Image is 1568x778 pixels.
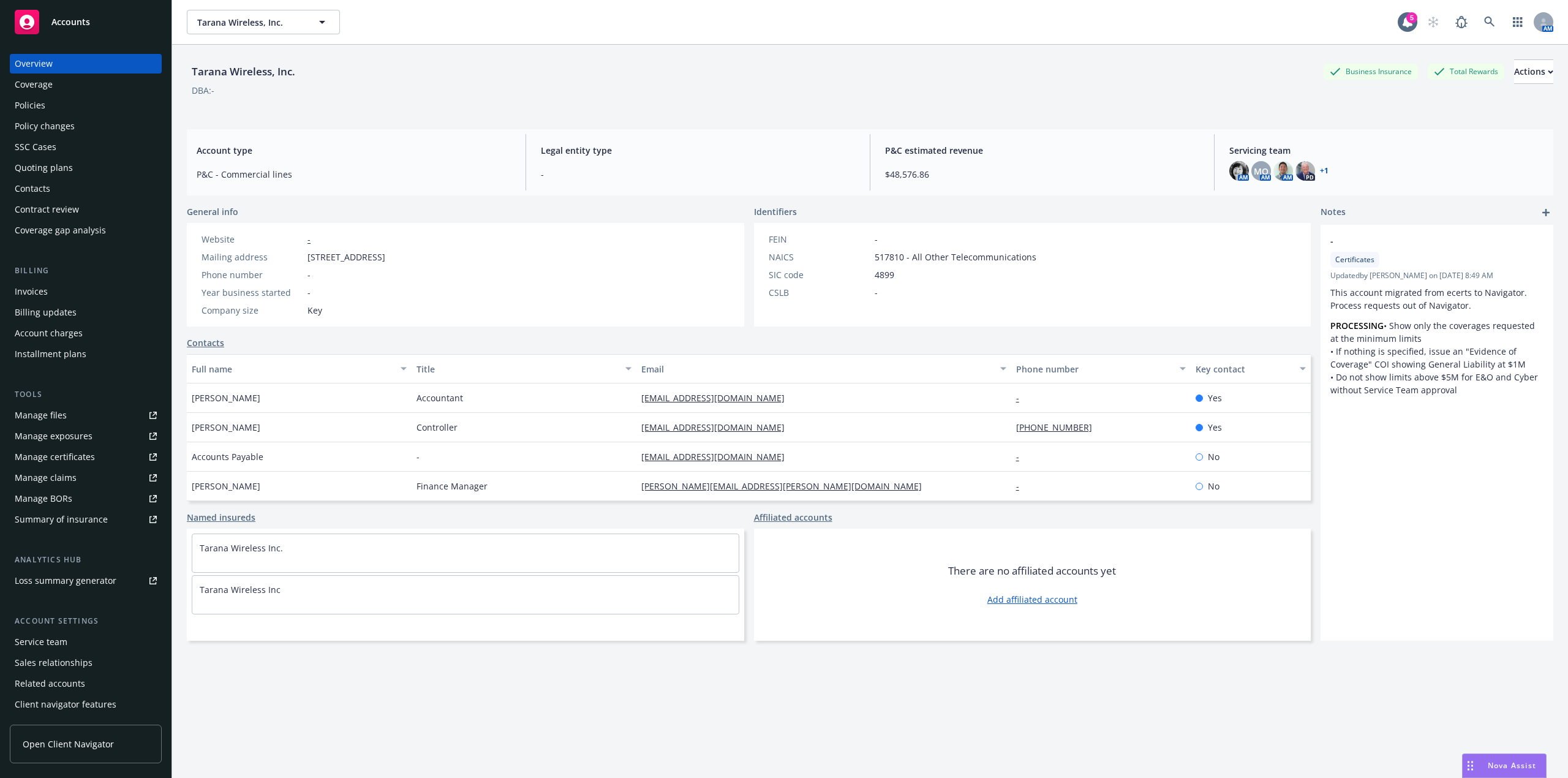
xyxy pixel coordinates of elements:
[1208,421,1222,434] span: Yes
[307,304,322,317] span: Key
[1295,161,1315,181] img: photo
[1488,760,1536,771] span: Nova Assist
[15,303,77,322] div: Billing updates
[197,168,511,181] span: P&C - Commercial lines
[197,16,303,29] span: Tarana Wireless, Inc.
[754,511,832,524] a: Affiliated accounts
[417,363,618,376] div: Title
[1208,480,1219,493] span: No
[1254,165,1268,178] span: MQ
[15,179,50,198] div: Contacts
[769,268,870,281] div: SIC code
[200,584,281,595] a: Tarana Wireless Inc
[192,480,260,493] span: [PERSON_NAME]
[15,200,79,219] div: Contract review
[641,421,794,433] a: [EMAIL_ADDRESS][DOMAIN_NAME]
[15,323,83,343] div: Account charges
[202,268,303,281] div: Phone number
[10,344,162,364] a: Installment plans
[1016,480,1029,492] a: -
[202,304,303,317] div: Company size
[1016,451,1029,463] a: -
[10,116,162,136] a: Policy changes
[187,205,238,218] span: General info
[541,144,855,157] span: Legal entity type
[10,695,162,714] a: Client navigator features
[10,265,162,277] div: Billing
[10,653,162,673] a: Sales relationships
[192,391,260,404] span: [PERSON_NAME]
[1463,754,1478,777] div: Drag to move
[417,391,463,404] span: Accountant
[1330,235,1512,247] span: -
[885,168,1199,181] span: $48,576.86
[1016,363,1173,376] div: Phone number
[875,233,878,246] span: -
[1320,167,1329,175] a: +1
[15,674,85,693] div: Related accounts
[987,593,1077,606] a: Add affiliated account
[1421,10,1445,34] a: Start snowing
[1330,320,1384,331] strong: PROCESSING
[15,75,53,94] div: Coverage
[417,421,458,434] span: Controller
[192,363,393,376] div: Full name
[15,510,108,529] div: Summary of insurance
[1321,225,1553,406] div: -CertificatesUpdatedby [PERSON_NAME] on [DATE] 8:49 AMThis account migrated from ecerts to Naviga...
[417,480,488,493] span: Finance Manager
[187,354,412,383] button: Full name
[1462,753,1547,778] button: Nova Assist
[1011,354,1191,383] button: Phone number
[187,336,224,349] a: Contacts
[875,286,878,299] span: -
[200,542,283,554] a: Tarana Wireless Inc.
[15,571,116,591] div: Loss summary generator
[15,632,67,652] div: Service team
[202,251,303,263] div: Mailing address
[1330,319,1543,396] p: • Show only the coverages requested at the minimum limits • If nothing is specified, issue an "Ev...
[636,354,1011,383] button: Email
[1477,10,1502,34] a: Search
[541,168,855,181] span: -
[1449,10,1474,34] a: Report a Bug
[1330,270,1543,281] span: Updated by [PERSON_NAME] on [DATE] 8:49 AM
[10,323,162,343] a: Account charges
[754,205,797,218] span: Identifiers
[10,447,162,467] a: Manage certificates
[1514,60,1553,83] div: Actions
[641,451,794,463] a: [EMAIL_ADDRESS][DOMAIN_NAME]
[769,251,870,263] div: NAICS
[10,674,162,693] a: Related accounts
[1208,391,1222,404] span: Yes
[10,406,162,425] a: Manage files
[15,426,92,446] div: Manage exposures
[192,450,263,463] span: Accounts Payable
[1406,12,1417,23] div: 5
[15,344,86,364] div: Installment plans
[1506,10,1530,34] a: Switch app
[192,84,214,97] div: DBA: -
[10,632,162,652] a: Service team
[10,615,162,627] div: Account settings
[875,251,1036,263] span: 517810 - All Other Telecommunications
[307,268,311,281] span: -
[641,363,993,376] div: Email
[307,286,311,299] span: -
[1191,354,1311,383] button: Key contact
[1273,161,1293,181] img: photo
[15,406,67,425] div: Manage files
[10,426,162,446] a: Manage exposures
[641,480,932,492] a: [PERSON_NAME][EMAIL_ADDRESS][PERSON_NAME][DOMAIN_NAME]
[10,158,162,178] a: Quoting plans
[10,510,162,529] a: Summary of insurance
[1229,144,1543,157] span: Servicing team
[1514,59,1553,84] button: Actions
[192,421,260,434] span: [PERSON_NAME]
[15,447,95,467] div: Manage certificates
[187,10,340,34] button: Tarana Wireless, Inc.
[15,695,116,714] div: Client navigator features
[769,233,870,246] div: FEIN
[1330,286,1543,312] p: This account migrated from ecerts to Navigator. Process requests out of Navigator.
[23,738,114,750] span: Open Client Navigator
